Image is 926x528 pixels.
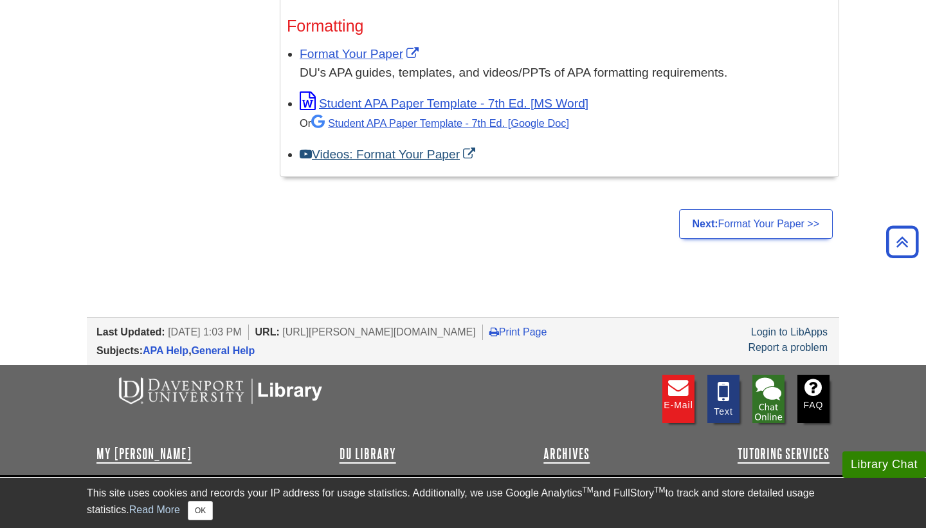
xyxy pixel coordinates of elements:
[738,446,830,462] a: Tutoring Services
[255,326,280,337] span: URL:
[188,501,213,520] button: Close
[282,326,476,337] span: [URL][PERSON_NAME][DOMAIN_NAME]
[752,375,785,423] img: Library Chat
[143,345,188,356] a: APA Help
[129,504,180,515] a: Read More
[96,446,192,462] a: My [PERSON_NAME]
[654,486,665,495] sup: TM
[882,233,923,250] a: Back to Top
[842,451,926,478] button: Library Chat
[143,345,255,356] span: ,
[752,375,785,423] li: Chat with Library
[662,375,694,423] a: E-mail
[489,326,499,337] i: Print Page
[582,486,593,495] sup: TM
[96,345,143,356] span: Subjects:
[300,97,588,110] a: Link opens in new window
[300,64,832,82] div: DU's APA guides, templates, and videos/PPTs of APA formatting requirements.
[679,209,833,239] a: Next:Format Your Paper >>
[797,375,830,423] a: FAQ
[311,117,569,129] a: Student APA Paper Template - 7th Ed. [Google Doc]
[287,17,832,35] h3: Formatting
[300,147,478,161] a: Link opens in new window
[96,375,341,406] img: DU Libraries
[168,326,241,337] span: [DATE] 1:03 PM
[693,218,718,229] strong: Next:
[96,326,165,337] span: Last Updated:
[87,486,839,520] div: This site uses cookies and records your IP address for usage statistics. Additionally, we use Goo...
[340,446,396,462] a: DU Library
[192,345,255,356] a: General Help
[300,117,569,129] small: Or
[707,375,740,423] a: Text
[489,326,547,337] a: Print Page
[748,342,828,353] a: Report a problem
[751,326,828,337] a: Login to LibApps
[300,47,422,61] a: Link opens in new window
[543,446,590,462] a: Archives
